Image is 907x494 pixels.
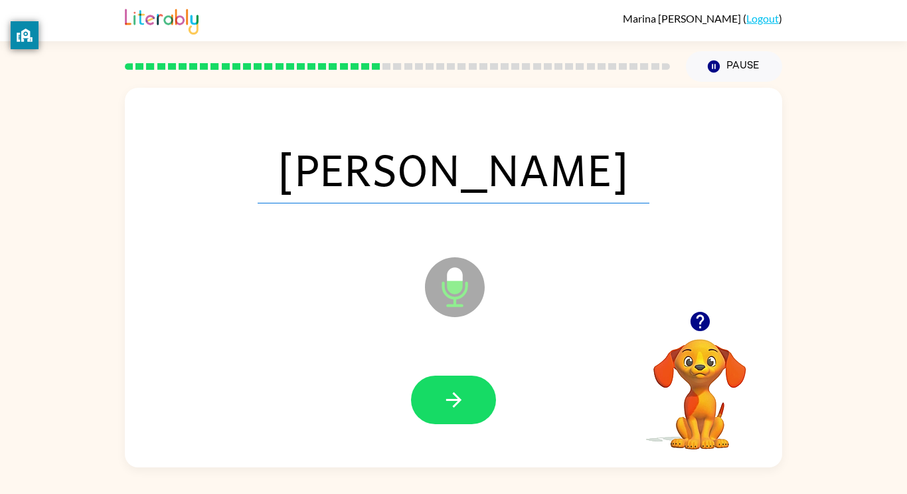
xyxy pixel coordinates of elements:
button: Pause [686,51,782,82]
button: privacy banner [11,21,39,49]
video: Your browser must support playing .mp4 files to use Literably. Please try using another browser. [633,318,766,451]
img: Literably [125,5,199,35]
span: [PERSON_NAME] [258,134,649,203]
span: Marina [PERSON_NAME] [623,12,743,25]
a: Logout [746,12,779,25]
div: ( ) [623,12,782,25]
